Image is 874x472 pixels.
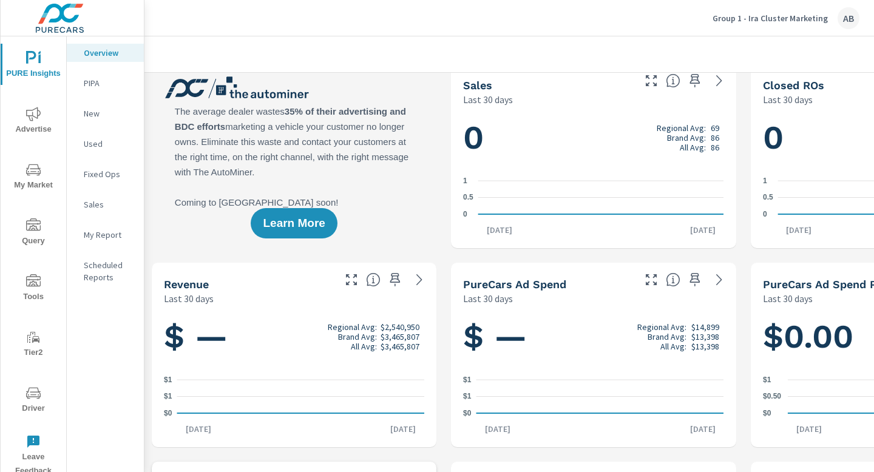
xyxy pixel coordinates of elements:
[463,210,467,218] text: 0
[476,423,519,435] p: [DATE]
[410,270,429,289] a: See more details in report
[67,256,144,286] div: Scheduled Reports
[682,423,724,435] p: [DATE]
[164,409,172,417] text: $0
[478,224,521,236] p: [DATE]
[67,44,144,62] div: Overview
[463,194,473,202] text: 0.5
[763,291,813,306] p: Last 30 days
[381,322,419,332] p: $2,540,950
[84,229,134,241] p: My Report
[84,47,134,59] p: Overview
[680,143,706,152] p: All Avg:
[164,278,209,291] h5: Revenue
[463,117,723,158] h1: 0
[637,322,686,332] p: Regional Avg:
[777,224,820,236] p: [DATE]
[381,332,419,342] p: $3,465,807
[710,270,729,289] a: See more details in report
[463,79,492,92] h5: Sales
[667,133,706,143] p: Brand Avg:
[164,291,214,306] p: Last 30 days
[685,270,705,289] span: Save this to your personalized report
[84,107,134,120] p: New
[838,7,859,29] div: AB
[711,143,719,152] p: 86
[67,226,144,244] div: My Report
[381,342,419,351] p: $3,465,807
[763,79,824,92] h5: Closed ROs
[385,270,405,289] span: Save this to your personalized report
[463,92,513,107] p: Last 30 days
[711,133,719,143] p: 86
[463,376,472,384] text: $1
[263,218,325,229] span: Learn More
[642,71,661,90] button: Make Fullscreen
[788,423,830,435] p: [DATE]
[660,342,686,351] p: All Avg:
[84,168,134,180] p: Fixed Ops
[67,74,144,92] div: PIPA
[691,342,719,351] p: $13,398
[763,409,771,417] text: $0
[682,224,724,236] p: [DATE]
[4,107,63,137] span: Advertise
[251,208,337,238] button: Learn More
[4,51,63,81] span: PURE Insights
[4,330,63,360] span: Tier2
[463,291,513,306] p: Last 30 days
[342,270,361,289] button: Make Fullscreen
[666,73,680,88] span: Number of vehicles sold by the dealership over the selected date range. [Source: This data is sou...
[67,195,144,214] div: Sales
[763,177,767,185] text: 1
[177,423,220,435] p: [DATE]
[763,393,781,401] text: $0.50
[84,259,134,283] p: Scheduled Reports
[685,71,705,90] span: Save this to your personalized report
[84,138,134,150] p: Used
[463,278,566,291] h5: PureCars Ad Spend
[4,274,63,304] span: Tools
[666,272,680,287] span: Total cost of media for all PureCars channels for the selected dealership group over the selected...
[164,376,172,384] text: $1
[763,92,813,107] p: Last 30 days
[710,71,729,90] a: See more details in report
[691,322,719,332] p: $14,899
[763,376,771,384] text: $1
[84,198,134,211] p: Sales
[463,316,723,357] h1: $ —
[164,316,424,357] h1: $ —
[463,393,472,401] text: $1
[691,332,719,342] p: $13,398
[351,342,377,351] p: All Avg:
[763,210,767,218] text: 0
[67,165,144,183] div: Fixed Ops
[67,104,144,123] div: New
[67,135,144,153] div: Used
[328,322,377,332] p: Regional Avg:
[338,332,377,342] p: Brand Avg:
[657,123,706,133] p: Regional Avg:
[4,218,63,248] span: Query
[763,194,773,202] text: 0.5
[642,270,661,289] button: Make Fullscreen
[4,163,63,192] span: My Market
[84,77,134,89] p: PIPA
[366,272,381,287] span: Total sales revenue over the selected date range. [Source: This data is sourced from the dealer’s...
[382,423,424,435] p: [DATE]
[463,409,472,417] text: $0
[648,332,686,342] p: Brand Avg:
[164,393,172,401] text: $1
[4,386,63,416] span: Driver
[713,13,828,24] p: Group 1 - Ira Cluster Marketing
[463,177,467,185] text: 1
[711,123,719,133] p: 69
